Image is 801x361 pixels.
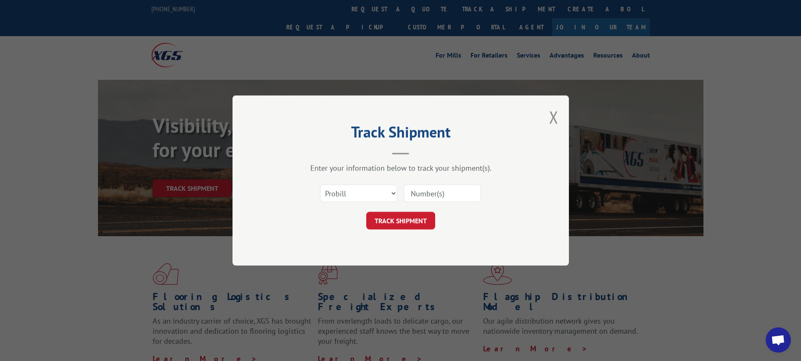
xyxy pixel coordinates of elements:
div: Open chat [766,327,791,353]
button: Close modal [549,106,558,128]
div: Enter your information below to track your shipment(s). [275,163,527,173]
button: TRACK SHIPMENT [366,212,435,229]
h2: Track Shipment [275,126,527,142]
input: Number(s) [404,184,481,202]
